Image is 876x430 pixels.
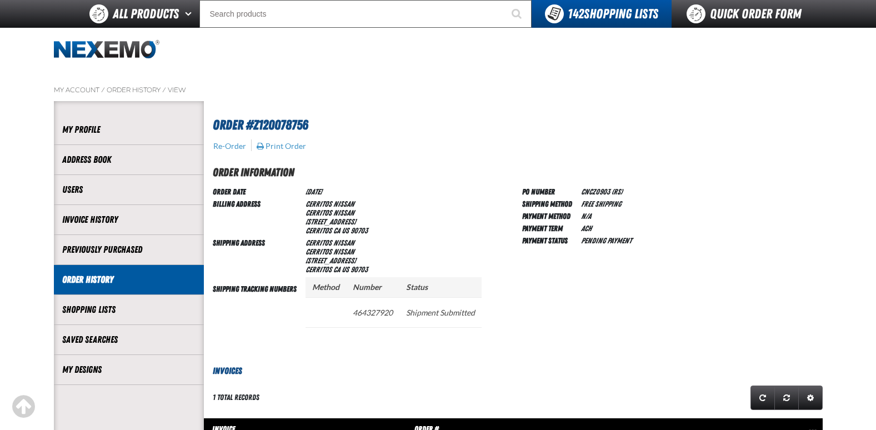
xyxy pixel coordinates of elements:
[62,183,196,196] a: Users
[306,238,354,247] b: Cerritos Nissan
[62,273,196,286] a: Order History
[213,164,823,181] h2: Order Information
[522,209,577,222] td: Payment Method
[306,256,356,265] span: [STREET_ADDRESS]
[11,394,36,419] div: Scroll to the top
[346,297,399,327] td: 464327920
[346,277,399,298] th: Number
[351,226,368,235] bdo: 90703
[213,275,301,347] td: Shipping Tracking Numbers
[213,236,301,275] td: Shipping Address
[306,217,356,226] span: [STREET_ADDRESS]
[54,86,823,94] nav: Breadcrumbs
[581,187,622,196] span: CNCZ0903 (rs)
[168,86,186,94] a: View
[399,297,482,327] td: Shipment Submitted
[568,6,658,22] span: Shopping Lists
[62,303,196,316] a: Shopping Lists
[581,199,621,208] span: Free Shipping
[581,224,592,233] span: ACH
[351,265,368,274] bdo: 90703
[204,364,823,378] h3: Invoices
[162,86,166,94] span: /
[342,226,349,235] span: US
[750,386,775,410] a: Refresh grid action
[213,117,308,133] span: Order #Z120078756
[256,141,307,151] button: Print Order
[581,236,632,245] span: Pending payment
[798,386,823,410] a: Expand or Collapse Grid Settings
[54,40,159,59] a: Home
[333,265,340,274] span: CA
[522,222,577,234] td: Payment Term
[54,40,159,59] img: Nexemo logo
[113,4,179,24] span: All Products
[306,226,332,235] span: CERRITOS
[306,187,322,196] span: [DATE]
[62,123,196,136] a: My Profile
[62,243,196,256] a: Previously Purchased
[581,212,591,221] span: N/A
[213,141,247,151] button: Re-Order
[568,6,584,22] strong: 142
[101,86,105,94] span: /
[522,197,577,209] td: Shipping Method
[213,197,301,236] td: Billing Address
[54,86,99,94] a: My Account
[522,185,577,197] td: PO Number
[399,277,482,298] th: Status
[213,392,259,403] div: 1 total records
[342,265,349,274] span: US
[306,265,332,274] span: CERRITOS
[213,185,301,197] td: Order Date
[62,153,196,166] a: Address Book
[306,199,354,208] b: Cerritos Nissan
[522,234,577,246] td: Payment Status
[306,208,354,217] span: Cerritos Nissan
[62,363,196,376] a: My Designs
[774,386,799,410] a: Reset grid action
[306,247,354,256] span: Cerritos Nissan
[107,86,161,94] a: Order History
[306,277,346,298] th: Method
[333,226,340,235] span: CA
[62,333,196,346] a: Saved Searches
[62,213,196,226] a: Invoice History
